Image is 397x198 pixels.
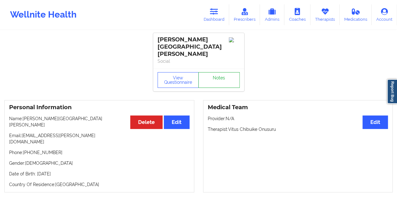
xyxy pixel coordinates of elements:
p: Provider: N/A [208,115,388,122]
p: Name: [PERSON_NAME][GEOGRAPHIC_DATA][PERSON_NAME] [9,115,190,128]
p: Therapist: Vitus Chibuike Onusuru [208,126,388,132]
button: View Questionnaire [158,72,199,88]
button: Delete [130,115,163,129]
p: Country Of Residence: [GEOGRAPHIC_DATA] [9,181,190,188]
img: Image%2Fplaceholer-image.png [229,37,240,42]
a: Notes [198,72,240,88]
h3: Personal Information [9,104,190,111]
p: Email: [EMAIL_ADDRESS][PERSON_NAME][DOMAIN_NAME] [9,132,190,145]
a: Admins [260,4,284,25]
a: Coaches [284,4,310,25]
a: Prescribers [229,4,260,25]
button: Edit [164,115,189,129]
p: Date of Birth: [DATE] [9,171,190,177]
a: Dashboard [199,4,229,25]
p: Social [158,58,240,64]
p: Gender: [DEMOGRAPHIC_DATA] [9,160,190,166]
a: Report Bug [387,79,397,104]
div: [PERSON_NAME][GEOGRAPHIC_DATA][PERSON_NAME] [158,36,240,58]
a: Therapists [310,4,340,25]
button: Edit [362,115,388,129]
p: Phone: [PHONE_NUMBER] [9,149,190,156]
h3: Medical Team [208,104,388,111]
a: Medications [340,4,372,25]
a: Account [372,4,397,25]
